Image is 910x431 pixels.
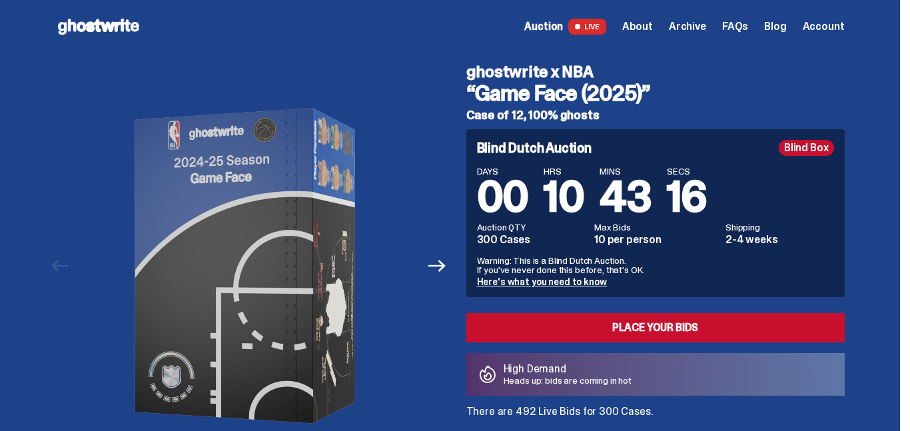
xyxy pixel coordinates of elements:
dt: Auction QTY [477,222,587,232]
dt: Shipping [725,222,834,232]
span: 16 [667,169,707,224]
a: Here's what you need to know [477,276,607,288]
span: 10 [544,169,584,224]
dd: 10 per person [594,234,717,245]
dt: Max Bids [594,222,717,232]
span: 43 [600,169,651,224]
span: Auction [524,21,563,32]
dd: 2-4 weeks [725,234,834,245]
span: 00 [477,169,528,224]
a: FAQs [722,21,748,32]
p: Heads up: bids are coming in hot [504,376,632,385]
h4: ghostwrite x NBA [466,64,845,80]
a: Blog [764,21,786,32]
a: Account [803,21,845,32]
span: DAYS [477,167,528,176]
a: Auction LIVE [524,19,606,35]
span: SECS [667,167,707,176]
h4: Blind Dutch Auction [477,141,592,155]
button: Next [423,251,452,280]
p: High Demand [504,364,632,374]
span: LIVE [568,19,606,35]
div: Blind Box [779,140,834,156]
h3: “Game Face (2025)” [466,83,845,104]
p: There are 492 Live Bids for 300 Cases. [466,406,845,417]
dd: 300 Cases [477,234,587,245]
a: About [622,21,653,32]
a: Archive [669,21,706,32]
a: Place your Bids [466,313,845,342]
span: MINS [600,167,651,176]
span: HRS [544,167,584,176]
p: Warning: This is a Blind Dutch Auction. If you’ve never done this before, that’s OK. [477,256,834,274]
h5: Case of 12, 100% ghosts [466,109,845,121]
